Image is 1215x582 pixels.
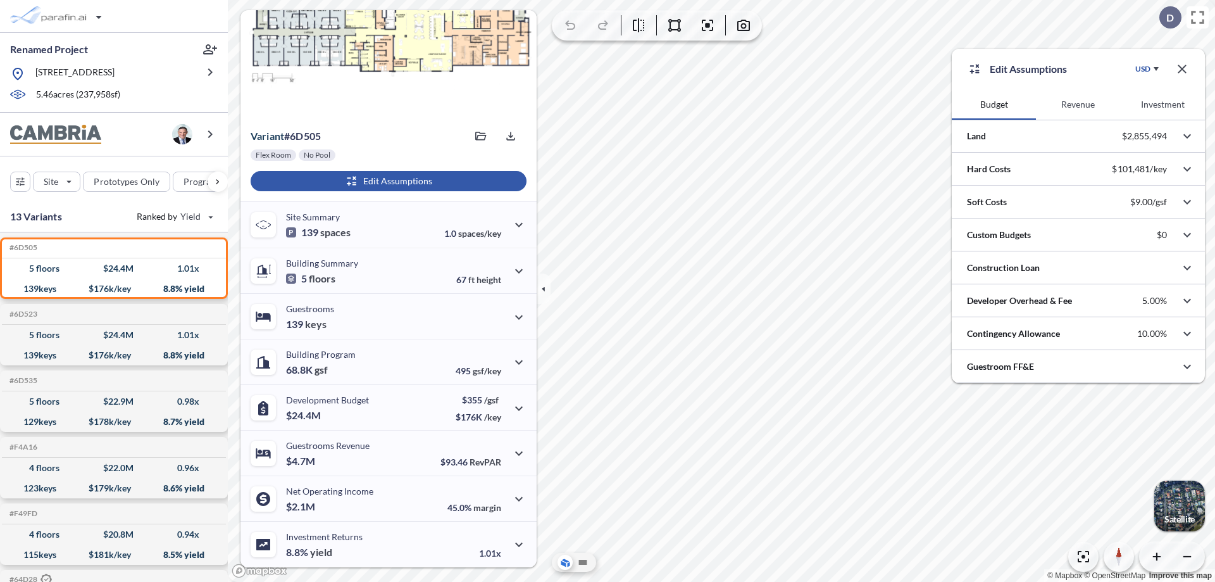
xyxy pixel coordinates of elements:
button: Edit Assumptions [251,171,526,191]
p: Investment Returns [286,531,363,542]
p: 10.00% [1137,328,1167,339]
p: $24.4M [286,409,323,422]
p: 8.8% [286,546,332,559]
img: Switcher Image [1154,481,1205,531]
h5: Click to copy the code [7,443,37,452]
p: 5.00% [1142,295,1167,307]
p: Soft Costs [967,196,1007,208]
p: $2,855,494 [1122,130,1167,142]
button: Aerial View [558,555,573,570]
p: $9.00/gsf [1130,196,1167,208]
p: Guestrooms Revenue [286,440,370,451]
p: Edit Assumptions [990,61,1067,77]
span: spaces/key [458,228,501,239]
span: margin [473,502,501,513]
p: 5 [286,272,335,285]
p: Satellite [1164,514,1195,524]
span: Variant [251,130,284,142]
button: Investment [1121,89,1205,120]
p: Site [44,175,58,188]
p: Construction Loan [967,262,1040,274]
span: spaces [320,226,351,239]
p: 5.46 acres ( 237,958 sf) [36,88,120,102]
p: Contingency Allowance [967,327,1060,340]
p: [STREET_ADDRESS] [35,66,115,82]
p: $355 [456,395,501,405]
button: Switcher ImageSatellite [1154,481,1205,531]
p: 139 [286,318,327,331]
button: Program [173,172,241,192]
img: user logo [172,124,192,144]
p: $176K [456,412,501,422]
span: gsf/key [473,365,501,376]
h5: Click to copy the code [7,243,37,252]
a: OpenStreetMap [1084,571,1145,580]
p: D [1166,12,1174,23]
p: 1.01x [479,548,501,559]
button: Site [33,172,80,192]
span: keys [305,318,327,331]
button: Budget [952,89,1036,120]
div: USD [1135,64,1150,74]
span: Yield [180,210,201,223]
button: Prototypes Only [83,172,170,192]
span: RevPAR [470,457,501,467]
button: Ranked by Yield [127,206,221,227]
p: $4.7M [286,455,317,467]
button: Site Plan [575,555,590,570]
p: Site Summary [286,212,340,222]
span: height [477,274,501,285]
p: Guestrooms [286,303,334,314]
p: Development Budget [286,395,369,405]
p: 1.0 [444,228,501,239]
p: Program [184,175,219,188]
span: ft [468,274,475,285]
p: Net Operating Income [286,486,373,497]
p: $0 [1157,229,1167,241]
p: Flex Room [256,150,291,160]
p: $101,481/key [1112,163,1167,175]
p: 68.8K [286,364,328,376]
p: Renamed Project [10,42,88,56]
p: Developer Overhead & Fee [967,294,1072,307]
p: 67 [456,274,501,285]
p: $93.46 [440,457,501,467]
p: 45.0% [447,502,501,513]
a: Mapbox [1047,571,1082,580]
h5: Click to copy the code [7,376,37,385]
span: yield [310,546,332,559]
p: $2.1M [286,500,317,513]
img: BrandImage [10,125,101,144]
span: /gsf [484,395,499,405]
p: Building Summary [286,258,358,269]
span: gsf [315,364,328,376]
h5: Click to copy the code [7,509,37,518]
h5: Click to copy the code [7,310,37,319]
p: # 6d505 [251,130,321,142]
p: Prototypes Only [94,175,159,188]
p: Land [967,130,986,142]
p: Hard Costs [967,163,1011,175]
p: Guestroom FF&E [967,360,1034,373]
p: Custom Budgets [967,229,1031,241]
p: 139 [286,226,351,239]
button: Revenue [1036,89,1120,120]
p: Building Program [286,349,356,360]
p: 495 [456,365,501,376]
a: Improve this map [1149,571,1212,580]
a: Mapbox homepage [232,564,287,578]
p: 13 Variants [10,209,62,224]
span: floors [309,272,335,285]
span: /key [484,412,501,422]
p: No Pool [304,150,330,160]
